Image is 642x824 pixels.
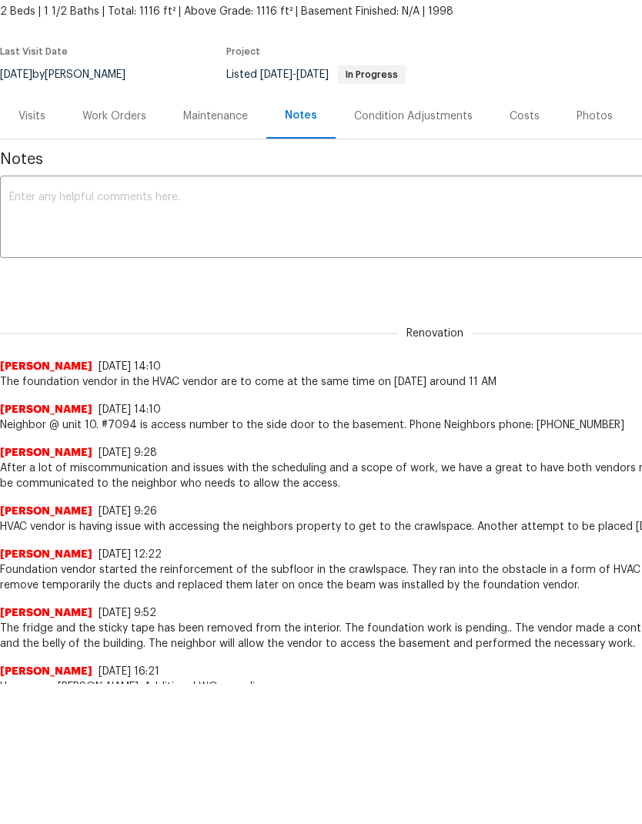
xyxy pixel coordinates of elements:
[99,447,157,458] span: [DATE] 9:28
[510,109,540,124] div: Costs
[226,69,406,80] span: Listed
[99,506,157,517] span: [DATE] 9:26
[99,549,162,560] span: [DATE] 12:22
[99,608,156,618] span: [DATE] 9:52
[577,109,613,124] div: Photos
[397,326,473,341] span: Renovation
[260,69,329,80] span: -
[285,108,317,123] div: Notes
[99,361,161,372] span: [DATE] 14:10
[99,666,159,677] span: [DATE] 16:21
[296,69,329,80] span: [DATE]
[183,109,248,124] div: Maintenance
[18,109,45,124] div: Visits
[82,109,146,124] div: Work Orders
[260,69,293,80] span: [DATE]
[354,109,473,124] div: Condition Adjustments
[226,47,260,56] span: Project
[339,70,404,79] span: In Progress
[99,404,161,415] span: [DATE] 14:10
